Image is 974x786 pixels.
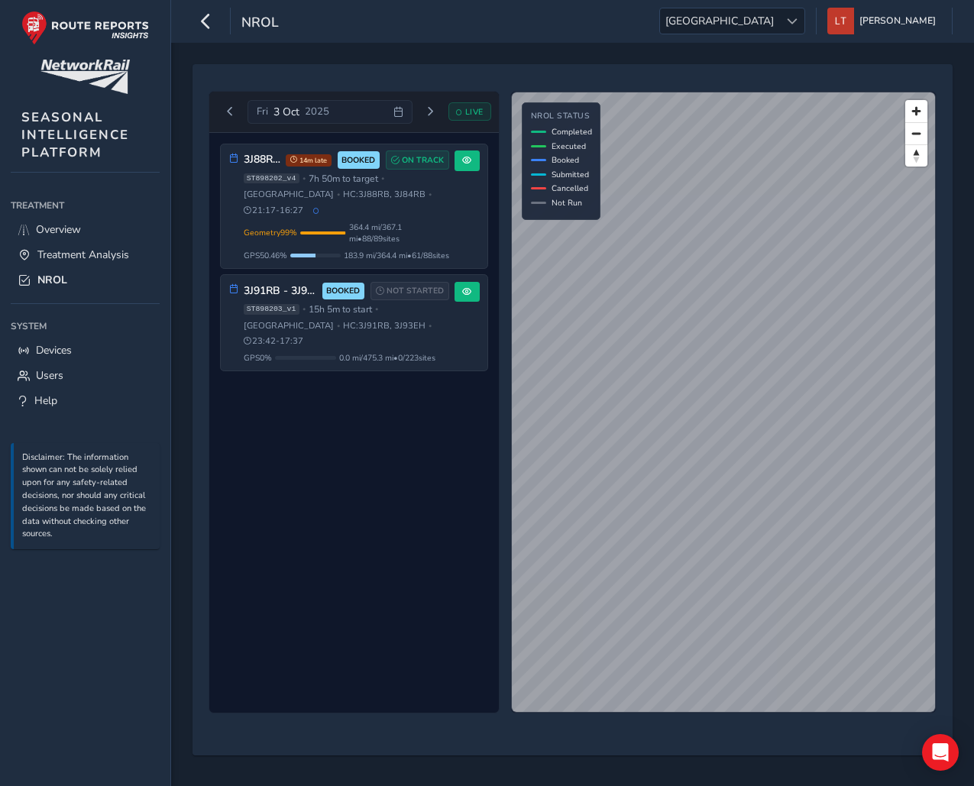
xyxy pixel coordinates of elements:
span: BOOKED [341,154,375,167]
span: [GEOGRAPHIC_DATA] [660,8,779,34]
p: Disclaimer: The information shown can not be solely relied upon for any safety-related decisions,... [22,451,152,542]
span: Completed [552,126,592,137]
span: Overview [36,222,81,237]
span: ST898202_v4 [244,173,299,184]
img: customer logo [40,60,130,94]
span: ST898203_v1 [244,304,299,315]
span: 2025 [305,105,329,118]
div: System [11,315,160,338]
span: • [429,322,432,330]
span: HC: 3J88RB, 3J84RB [343,189,426,200]
span: • [303,174,306,183]
span: Booked [552,154,579,166]
span: SEASONAL INTELLIGENCE PLATFORM [21,108,129,161]
button: Zoom out [905,122,927,144]
span: Geometry 99 % [244,227,297,238]
button: Next day [418,102,443,121]
span: 21:17 - 16:27 [244,205,304,216]
span: NROL [241,13,279,34]
a: Help [11,388,160,413]
span: • [337,190,340,199]
h3: 3J91RB - 3J93EH [GEOGRAPHIC_DATA] Mainline South [244,285,317,298]
span: ON TRACK [402,154,444,167]
span: Devices [36,343,72,357]
h4: NROL Status [531,112,592,121]
span: [PERSON_NAME] [859,8,936,34]
span: • [381,174,384,183]
img: rr logo [21,11,149,45]
span: Submitted [552,169,589,180]
span: GPS 50.46 % [244,250,287,261]
span: Executed [552,141,586,152]
span: • [337,322,340,330]
span: • [303,305,306,313]
span: Users [36,368,63,383]
h3: 3J88RB - 3J84RB TTHO East Mids & Potteries (Kettering first) [244,154,280,167]
span: 14m late [286,154,332,167]
span: Not Run [552,197,582,209]
a: Treatment Analysis [11,242,160,267]
button: Reset bearing to north [905,144,927,167]
div: Treatment [11,194,160,217]
div: Open Intercom Messenger [922,734,959,771]
button: Previous day [218,102,243,121]
span: GPS 0 % [244,352,272,364]
span: 3 Oct [273,105,299,119]
span: Treatment Analysis [37,247,129,262]
span: 7h 50m to target [309,173,378,185]
button: [PERSON_NAME] [827,8,941,34]
span: Help [34,393,57,408]
span: • [375,305,378,313]
span: NOT STARTED [387,285,444,297]
span: Fri [257,105,268,118]
a: Overview [11,217,160,242]
span: 364.4 mi / 367.1 mi • 88 / 89 sites [349,222,449,244]
span: • [429,190,432,199]
a: NROL [11,267,160,293]
span: 0.0 mi / 475.3 mi • 0 / 223 sites [339,352,435,364]
a: Devices [11,338,160,363]
span: Cancelled [552,183,588,194]
button: Zoom in [905,100,927,122]
span: [GEOGRAPHIC_DATA] [244,320,334,332]
span: 183.9 mi / 364.4 mi • 61 / 88 sites [344,250,449,261]
span: LIVE [465,106,484,118]
span: 23:42 - 17:37 [244,335,304,347]
span: [GEOGRAPHIC_DATA] [244,189,334,200]
img: diamond-layout [827,8,854,34]
span: BOOKED [326,285,360,297]
span: NROL [37,273,67,287]
canvas: Map [512,92,935,712]
span: 15h 5m to start [309,303,372,315]
a: Users [11,363,160,388]
span: HC: 3J91RB, 3J93EH [343,320,426,332]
